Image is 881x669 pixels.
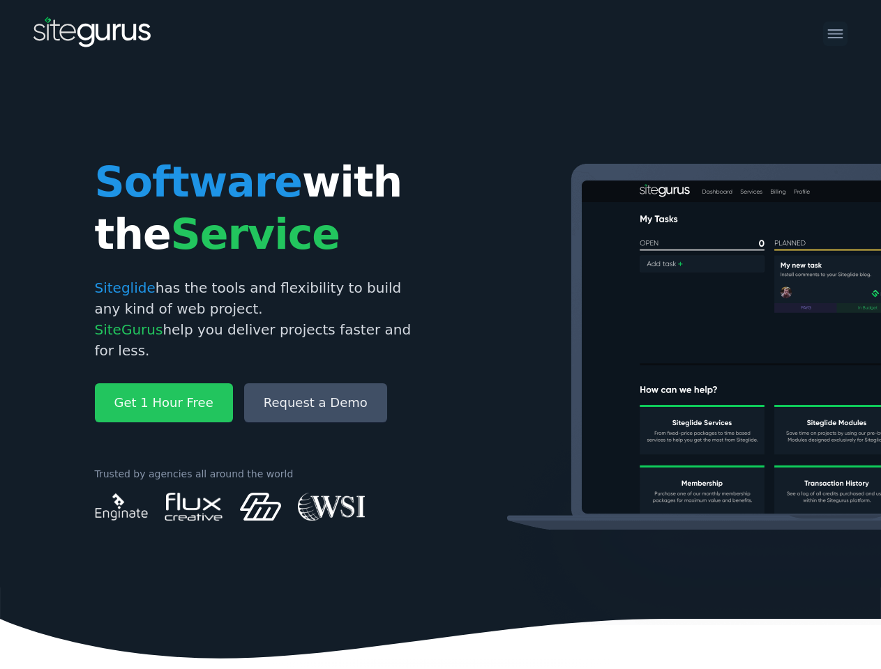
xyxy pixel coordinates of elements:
[95,383,233,422] a: Get 1 Hour Free
[95,321,163,338] span: SiteGurus
[95,156,430,261] h1: with the
[95,277,430,361] p: has the tools and flexibility to build any kind of web project. help you deliver projects faster ...
[95,157,302,206] span: Software
[244,383,387,422] a: Request a Demo
[33,17,152,50] img: SiteGurus Logo
[95,467,430,482] p: Trusted by agencies all around the world
[95,279,156,296] span: Siteglide
[171,210,340,259] span: Service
